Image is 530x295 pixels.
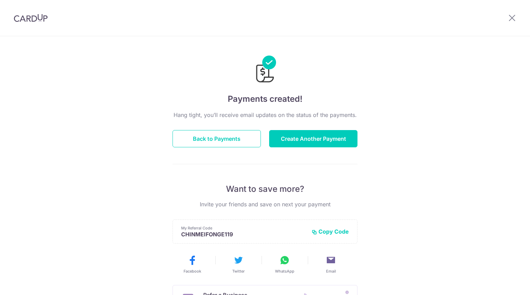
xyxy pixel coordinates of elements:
h4: Payments created! [173,93,357,105]
button: Copy Code [312,228,349,235]
p: My Referral Code [181,225,306,231]
button: Twitter [218,255,259,274]
span: WhatsApp [275,268,294,274]
span: Email [326,268,336,274]
p: CHINMEIFONGE119 [181,231,306,238]
img: Payments [254,56,276,85]
img: CardUp [14,14,48,22]
button: Facebook [172,255,213,274]
button: Back to Payments [173,130,261,147]
button: WhatsApp [264,255,305,274]
button: Email [311,255,351,274]
p: Hang tight, you’ll receive email updates on the status of the payments. [173,111,357,119]
iframe: Opens a widget where you can find more information [486,274,523,292]
span: Twitter [232,268,245,274]
p: Want to save more? [173,184,357,195]
span: Facebook [184,268,201,274]
p: Invite your friends and save on next your payment [173,200,357,208]
button: Create Another Payment [269,130,357,147]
